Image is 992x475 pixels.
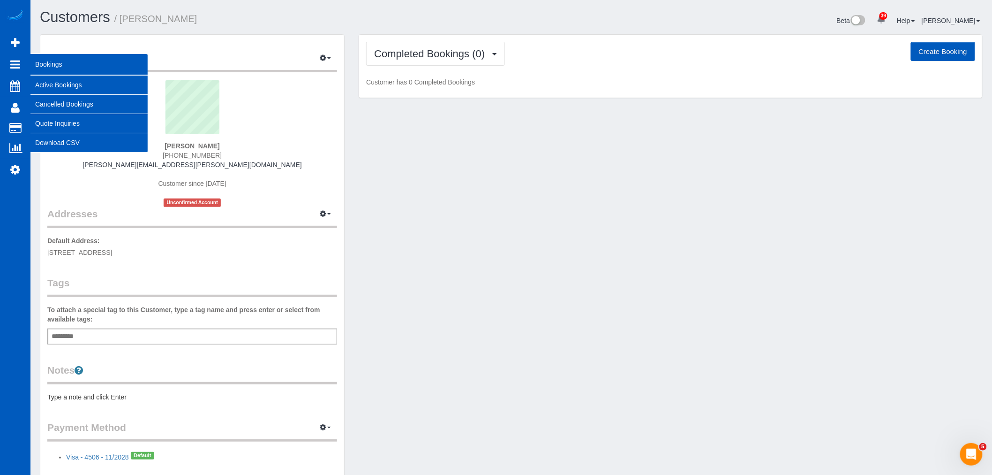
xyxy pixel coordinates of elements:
[911,42,975,61] button: Create Booking
[165,142,219,150] strong: [PERSON_NAME]
[40,9,110,25] a: Customers
[30,114,148,133] a: Quote Inquiries
[47,249,112,256] span: [STREET_ADDRESS]
[158,180,226,187] span: Customer since [DATE]
[872,9,890,30] a: 39
[960,443,983,466] iframe: Intercom live chat
[897,17,915,24] a: Help
[30,95,148,114] a: Cancelled Bookings
[47,51,337,72] legend: Customer Info
[30,75,148,153] ul: Bookings
[47,305,337,324] label: To attach a special tag to this Customer, type a tag name and press enter or select from availabl...
[30,54,148,75] span: Bookings
[366,42,505,66] button: Completed Bookings (0)
[837,17,866,24] a: Beta
[114,14,197,24] small: / [PERSON_NAME]
[47,236,100,245] label: Default Address:
[922,17,980,24] a: [PERSON_NAME]
[131,452,154,460] span: Default
[164,199,221,207] span: Unconfirmed Account
[850,15,865,27] img: New interface
[83,161,302,169] a: [PERSON_NAME][EMAIL_ADDRESS][PERSON_NAME][DOMAIN_NAME]
[163,152,222,159] span: [PHONE_NUMBER]
[47,392,337,402] pre: Type a note and click Enter
[47,276,337,297] legend: Tags
[47,421,337,442] legend: Payment Method
[47,363,337,384] legend: Notes
[30,133,148,152] a: Download CSV
[6,9,24,23] img: Automaid Logo
[374,48,489,60] span: Completed Bookings (0)
[66,453,129,461] a: Visa - 4506 - 11/2028
[30,76,148,94] a: Active Bookings
[979,443,987,451] span: 5
[879,12,887,20] span: 39
[366,77,975,87] p: Customer has 0 Completed Bookings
